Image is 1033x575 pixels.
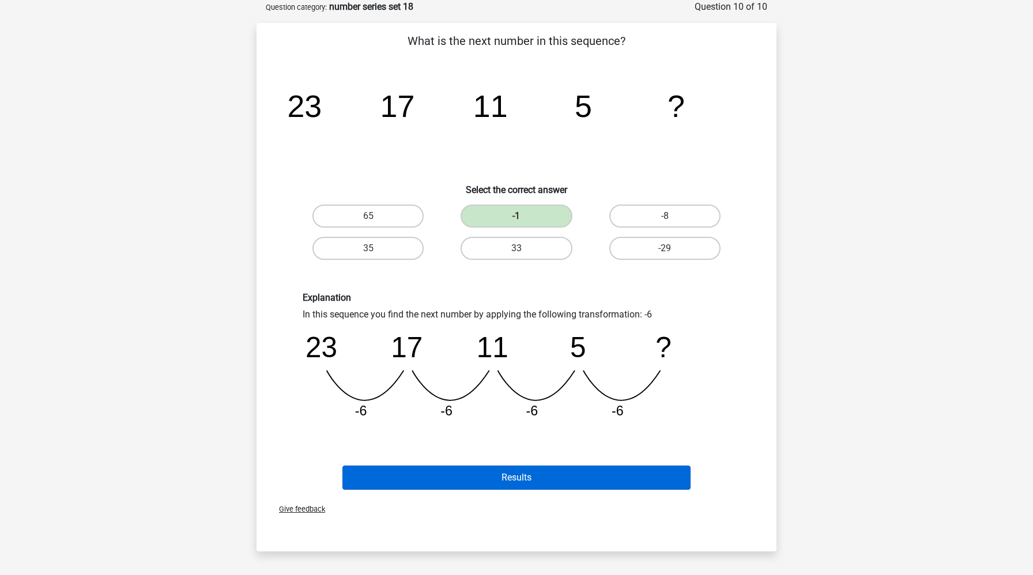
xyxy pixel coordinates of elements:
label: 33 [461,237,572,260]
tspan: 11 [473,89,508,123]
label: -8 [609,205,721,228]
tspan: -6 [440,403,453,418]
tspan: -6 [526,403,538,418]
tspan: -6 [612,403,624,418]
tspan: 23 [306,331,337,363]
label: -29 [609,237,721,260]
tspan: 17 [380,89,415,123]
label: 65 [312,205,424,228]
button: Results [342,466,691,490]
tspan: 23 [287,89,322,123]
div: In this sequence you find the next number by applying the following transformation: -6 [294,292,739,429]
h6: Select the correct answer [275,175,758,195]
small: Question category: [266,3,327,12]
tspan: ? [655,331,672,363]
label: 35 [312,237,424,260]
strong: number series set 18 [329,1,413,12]
label: -1 [461,205,572,228]
span: Give feedback [270,505,325,513]
tspan: ? [668,89,685,123]
tspan: 17 [391,331,423,363]
tspan: 5 [570,331,586,363]
p: What is the next number in this sequence? [275,32,758,50]
h6: Explanation [303,292,730,303]
tspan: -6 [355,403,367,418]
tspan: 5 [575,89,592,123]
tspan: 11 [477,331,508,363]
